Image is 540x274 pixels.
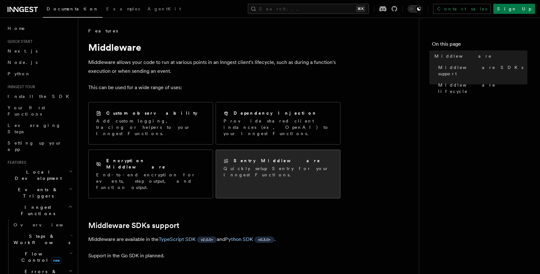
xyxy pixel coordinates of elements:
[493,4,535,14] a: Sign Up
[51,257,61,264] span: new
[144,2,185,17] a: AgentKit
[5,57,74,68] a: Node.js
[5,184,74,202] button: Events & Triggers
[438,64,527,77] span: Middleware SDKs support
[88,235,340,244] p: Middleware are available in the and .
[432,50,527,62] a: Middleware
[432,40,527,50] h4: On this page
[11,251,69,263] span: Flow Control
[434,53,492,59] span: Middleware
[224,165,333,178] p: Quickly setup Sentry for your Inngest Functions.
[88,42,340,53] h1: Middleware
[5,204,68,217] span: Inngest Functions
[8,71,31,76] span: Python
[436,62,527,79] a: Middleware SDKs support
[96,172,205,191] p: End-to-end encryption for events, step output, and function output.
[8,25,25,31] span: Home
[436,79,527,97] a: Middleware lifecycle
[216,150,340,198] a: Sentry MiddlewareQuickly setup Sentry for your Inngest Functions.
[408,5,423,13] button: Toggle dark mode
[88,58,340,76] p: Middleware allows your code to run at various points in an Inngest client's lifecycle, such as du...
[88,28,118,34] span: Features
[5,137,74,155] a: Setting up your app
[11,233,70,246] span: Steps & Workflows
[8,49,38,54] span: Next.js
[234,110,317,116] h2: Dependency Injection
[8,123,61,134] span: Leveraging Steps
[102,2,144,17] a: Examples
[88,150,213,198] a: Encryption MiddlewareEnd-to-end encryption for events, step output, and function output.
[248,4,369,14] button: Search...⌘K
[5,186,69,199] span: Events & Triggers
[5,202,74,219] button: Inngest Functions
[438,82,527,94] span: Middleware lifecycle
[258,237,270,242] span: v0.3.0+
[5,45,74,57] a: Next.js
[8,94,73,99] span: Install the SDK
[8,60,38,65] span: Node.js
[5,102,74,120] a: Your first Functions
[5,39,32,44] span: Quick start
[88,221,179,230] a: Middleware SDKs support
[5,169,69,181] span: Local Development
[8,140,62,152] span: Setting up your app
[224,118,333,137] p: Provide shared client instances (ex, OpenAI) to your Inngest Functions.
[43,2,102,18] a: Documentation
[8,105,45,117] span: Your first Functions
[96,118,205,137] p: Add custom logging, tracing or helpers to your Inngest Functions.
[106,6,140,11] span: Examples
[88,83,340,92] p: This can be used for a wide range of uses:
[5,120,74,137] a: Leveraging Steps
[106,110,197,116] h2: Custom observability
[11,219,74,231] a: Overview
[148,6,181,11] span: AgentKit
[225,236,253,242] a: Python SDK
[106,157,205,170] h2: Encryption Middleware
[5,68,74,79] a: Python
[11,248,74,266] button: Flow Controlnew
[11,231,74,248] button: Steps & Workflows
[5,160,26,165] span: Features
[5,166,74,184] button: Local Development
[356,6,365,12] kbd: ⌘K
[5,91,74,102] a: Install the SDK
[14,222,78,227] span: Overview
[234,157,321,164] h2: Sentry Middleware
[5,84,35,89] span: Inngest tour
[159,236,196,242] a: TypeScript SDK
[201,237,213,242] span: v2.0.0+
[88,251,340,260] p: Support in the Go SDK in planned.
[216,102,340,145] a: Dependency InjectionProvide shared client instances (ex, OpenAI) to your Inngest Functions.
[88,102,213,145] a: Custom observabilityAdd custom logging, tracing or helpers to your Inngest Functions.
[47,6,99,11] span: Documentation
[433,4,491,14] a: Contact sales
[5,23,74,34] a: Home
